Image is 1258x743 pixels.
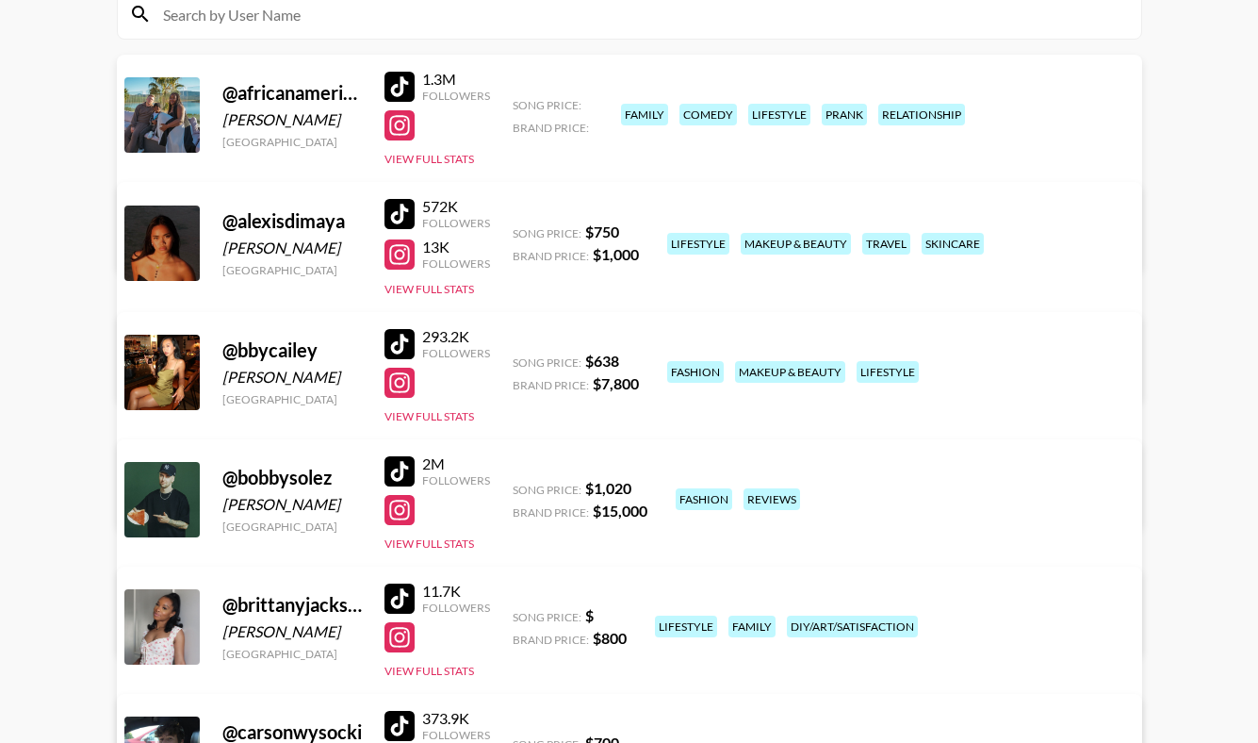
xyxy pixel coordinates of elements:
div: @ bbycailey [222,338,362,362]
div: 13K [422,238,490,256]
div: Followers [422,473,490,487]
button: View Full Stats [384,537,474,551]
div: lifestyle [857,361,919,383]
button: View Full Stats [384,152,474,166]
span: Song Price: [513,355,581,370]
span: Song Price: [513,226,581,240]
div: [PERSON_NAME] [222,495,362,514]
div: relationship [878,104,965,125]
div: skincare [922,233,984,255]
div: Followers [422,89,490,103]
div: @ alexisdimaya [222,209,362,233]
span: Brand Price: [513,121,589,135]
div: Followers [422,216,490,230]
div: Followers [422,256,490,271]
div: [PERSON_NAME] [222,239,362,257]
div: 293.2K [422,327,490,346]
div: makeup & beauty [741,233,851,255]
div: [PERSON_NAME] [222,368,362,387]
strong: $ 638 [585,352,619,370]
div: [GEOGRAPHIC_DATA] [222,392,362,406]
button: View Full Stats [384,664,474,678]
button: View Full Stats [384,282,474,296]
div: 1.3M [422,70,490,89]
strong: $ [585,606,594,624]
span: Song Price: [513,483,581,497]
div: [PERSON_NAME] [222,110,362,129]
strong: $ 7,800 [593,374,639,392]
div: 373.9K [422,709,490,728]
span: Brand Price: [513,505,589,520]
div: makeup & beauty [735,361,845,383]
div: [GEOGRAPHIC_DATA] [222,647,362,661]
div: [GEOGRAPHIC_DATA] [222,520,362,534]
div: family [621,104,668,125]
span: Brand Price: [513,633,589,647]
div: family [728,616,776,637]
div: Followers [422,728,490,742]
strong: $ 750 [585,223,619,240]
div: @ brittanyjackson_tv [222,593,362,617]
div: [GEOGRAPHIC_DATA] [222,263,362,277]
div: [GEOGRAPHIC_DATA] [222,135,362,149]
div: Followers [422,346,490,360]
div: reviews [743,488,800,510]
div: [PERSON_NAME] [222,622,362,641]
span: Song Price: [513,610,581,624]
strong: $ 1,000 [593,245,639,263]
button: View Full Stats [384,409,474,423]
div: prank [822,104,867,125]
div: lifestyle [667,233,729,255]
div: @ africanamericanfam [222,81,362,105]
span: Brand Price: [513,378,589,392]
div: 2M [422,454,490,473]
div: 572K [422,197,490,216]
span: Song Price: [513,98,581,112]
div: fashion [667,361,724,383]
div: comedy [679,104,737,125]
div: fashion [676,488,732,510]
span: Brand Price: [513,249,589,263]
div: travel [862,233,910,255]
strong: $ 15,000 [593,502,647,520]
div: 11.7K [422,582,490,601]
div: lifestyle [748,104,810,125]
div: Followers [422,601,490,615]
div: diy/art/satisfaction [787,616,918,637]
div: lifestyle [655,616,717,637]
strong: $ 800 [593,629,627,647]
strong: $ 1,020 [585,479,631,497]
div: @ bobbysolez [222,466,362,489]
